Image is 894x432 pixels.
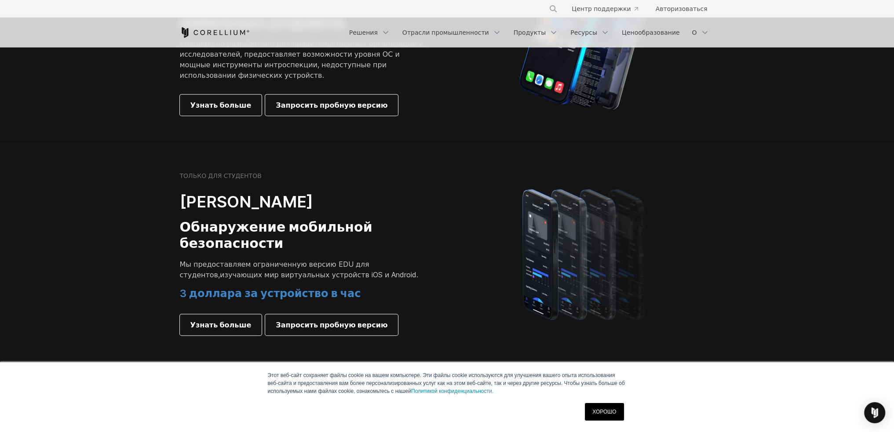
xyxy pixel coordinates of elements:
[268,372,625,394] font: Этот веб-сайт сохраняет файлы cookie на вашем компьютере. Эти файлы cookie используются для улучш...
[585,403,624,421] a: ХОРОШО
[656,5,708,12] font: Авторизоваться
[622,29,680,36] font: Ценообразование
[265,314,398,335] a: Запросить пробную версию
[505,177,665,330] img: Линейка из четырёх моделей iPhone становится всё более градиентной и размытой
[180,27,250,38] a: Кореллиум Дом
[180,192,313,211] font: [PERSON_NAME]
[220,270,418,279] font: изучающих мир виртуальных устройств iOS и Android.
[180,172,262,179] font: ТОЛЬКО ДЛЯ СТУДЕНТОВ
[190,101,252,109] font: Узнать больше
[180,94,262,116] a: Узнать больше
[545,1,561,17] button: Поиск
[538,1,714,17] div: Меню навигации
[276,320,387,329] font: Запросить пробную версию
[349,29,378,36] font: Решения
[180,219,372,251] font: Обнаружение мобильной безопасности
[864,402,885,423] div: Open Intercom Messenger
[402,29,489,36] font: Отрасли промышленности
[692,29,697,36] font: О
[180,287,361,300] font: 3 доллара за устройство в час
[190,320,252,329] font: Узнать больше
[265,94,398,116] a: Запросить пробную версию
[514,29,546,36] font: Продукты
[570,29,597,36] font: Ресурсы
[592,409,616,415] font: ХОРОШО
[276,101,387,109] font: Запросить пробную версию
[180,260,369,279] font: Мы предоставляем ограниченную версию EDU для студентов,
[411,388,493,394] a: Политикой конфиденциальности.
[572,5,631,12] font: Центр поддержки
[344,25,715,40] div: Меню навигации
[180,314,262,335] a: Узнать больше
